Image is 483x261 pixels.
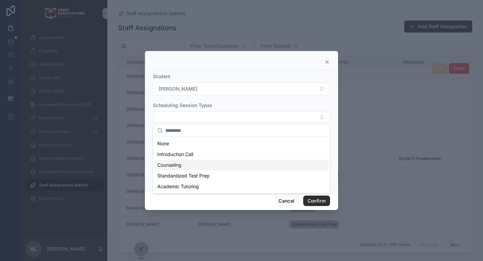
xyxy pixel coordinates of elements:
span: Counseling [157,162,181,168]
button: Select Button [153,111,330,123]
button: Select Button [153,83,330,95]
div: None [155,138,328,149]
span: Scheduling Session Types [153,102,212,108]
span: Academic Tutoring [157,183,199,190]
button: Cancel [274,196,299,206]
span: Student [153,73,170,79]
div: Suggestions [153,137,330,193]
span: [PERSON_NAME] [159,86,197,92]
span: Introduction Call [157,151,193,158]
button: Confirm [303,196,330,206]
span: Standardized Test Prep [157,172,210,179]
